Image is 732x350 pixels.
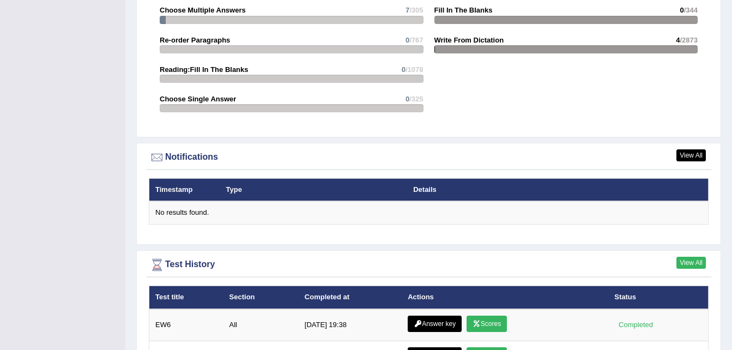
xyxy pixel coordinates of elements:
[406,95,409,103] span: 0
[409,95,423,103] span: /325
[160,6,246,14] strong: Choose Multiple Answers
[680,6,683,14] span: 0
[434,6,493,14] strong: Fill In The Blanks
[299,309,402,341] td: [DATE] 19:38
[409,36,423,44] span: /767
[406,6,409,14] span: 7
[223,286,299,309] th: Section
[220,178,408,201] th: Type
[402,286,608,309] th: Actions
[149,286,223,309] th: Test title
[299,286,402,309] th: Completed at
[149,309,223,341] td: EW6
[676,257,706,269] a: View All
[149,149,709,166] div: Notifications
[155,208,702,218] div: No results found.
[406,65,424,74] span: /1078
[680,36,698,44] span: /2873
[434,36,504,44] strong: Write From Dictation
[408,316,462,332] a: Answer key
[402,65,406,74] span: 0
[467,316,507,332] a: Scores
[684,6,698,14] span: /344
[160,65,249,74] strong: Reading:Fill In The Blanks
[160,95,236,103] strong: Choose Single Answer
[676,36,680,44] span: 4
[407,178,643,201] th: Details
[160,36,230,44] strong: Re-order Paragraphs
[676,149,706,161] a: View All
[409,6,423,14] span: /305
[223,309,299,341] td: All
[608,286,708,309] th: Status
[614,319,657,330] div: Completed
[149,178,220,201] th: Timestamp
[406,36,409,44] span: 0
[149,257,709,273] div: Test History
